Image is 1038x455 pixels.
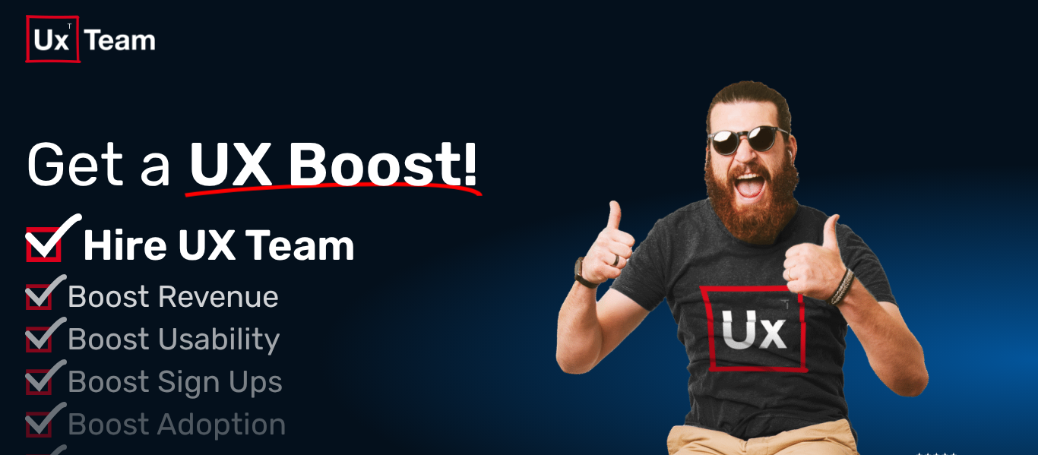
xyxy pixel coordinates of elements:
span: Get a [25,128,172,201]
p: Boost Adoption [67,402,548,447]
span: UX Boost! [188,140,479,189]
p: Boost Usability [67,317,548,362]
p: Boost Sign Ups [67,359,548,405]
p: Hire UX Team [82,213,548,277]
p: Boost Revenue [67,274,548,320]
